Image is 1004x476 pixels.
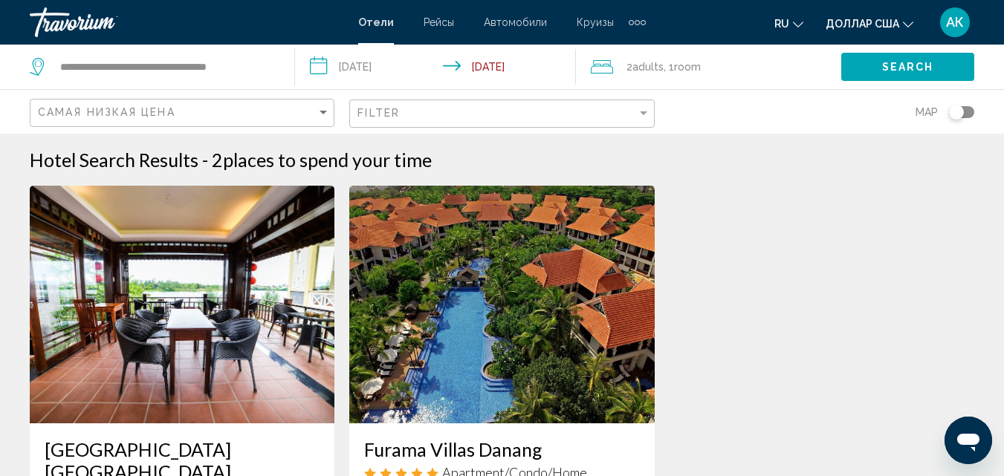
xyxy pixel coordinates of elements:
[936,7,974,38] button: Меню пользователя
[774,18,789,30] font: ru
[212,149,432,171] h2: 2
[202,149,208,171] span: -
[826,18,899,30] font: доллар США
[674,61,701,73] span: Room
[424,16,454,28] a: Рейсы
[295,45,575,89] button: Check-in date: Aug 20, 2025 Check-out date: Sep 20, 2025
[946,14,964,30] font: АК
[30,149,198,171] h1: Hotel Search Results
[349,99,654,129] button: Filter
[38,106,175,118] span: Самая низкая цена
[826,13,913,34] button: Изменить валюту
[632,61,664,73] span: Adults
[916,102,938,123] span: Map
[626,56,664,77] span: 2
[357,107,400,119] span: Filter
[223,149,432,171] span: places to spend your time
[577,16,614,28] a: Круизы
[364,438,639,460] a: Furama Villas Danang
[30,186,334,423] img: Hotel image
[349,186,654,423] img: Hotel image
[774,13,803,34] button: Изменить язык
[938,105,974,119] button: Toggle map
[38,107,330,120] mat-select: Sort by
[358,16,394,28] a: Отели
[945,417,992,464] iframe: Кнопка запуска окна обмена сообщениями
[841,53,974,80] button: Search
[576,45,841,89] button: Travelers: 2 adults, 0 children
[664,56,701,77] span: , 1
[30,7,343,37] a: Травориум
[484,16,547,28] a: Автомобили
[629,10,646,34] button: Дополнительные элементы навигации
[882,62,934,74] span: Search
